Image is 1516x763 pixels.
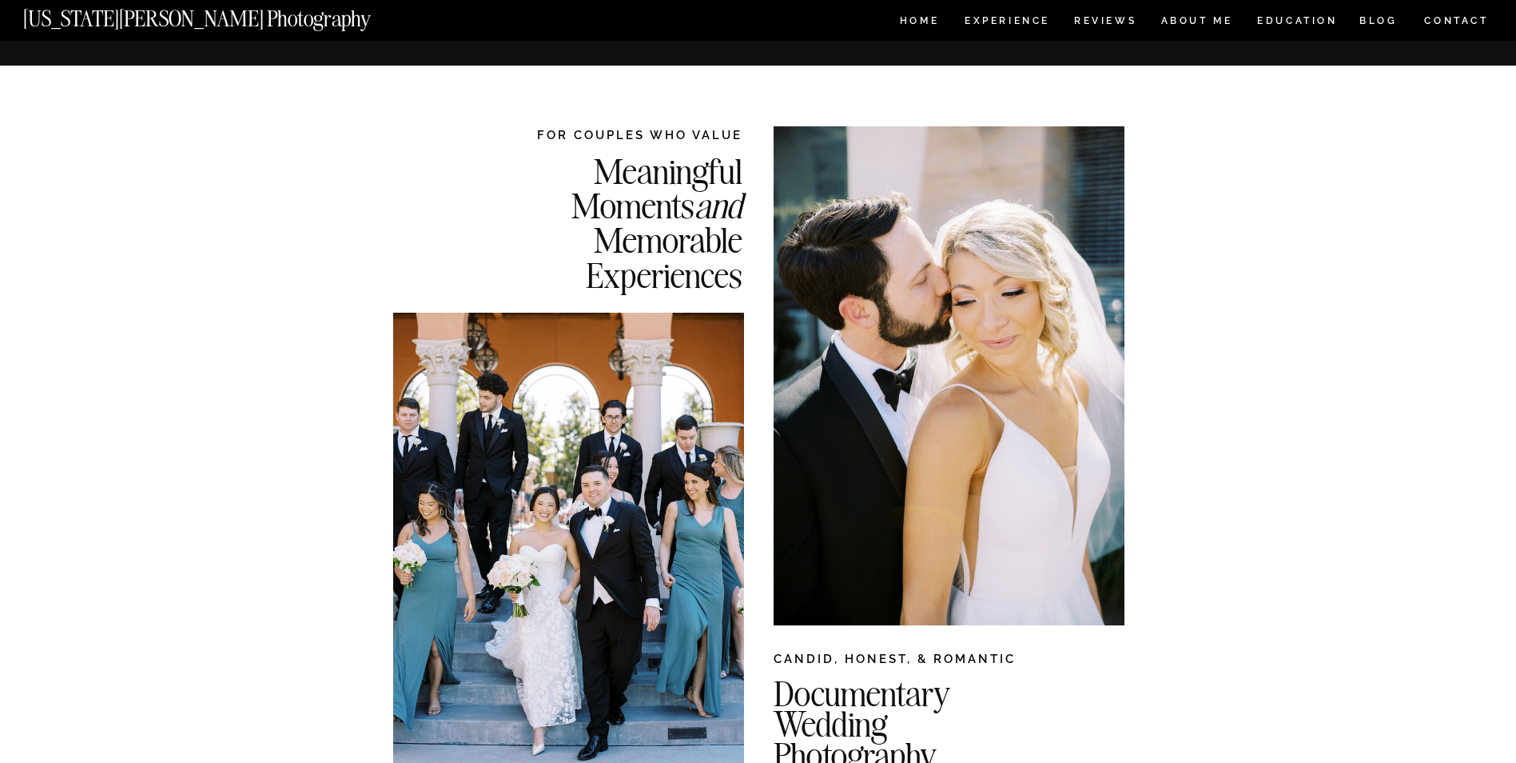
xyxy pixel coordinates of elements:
[490,154,742,290] h2: Meaningful Moments Memorable Experiences
[965,16,1048,30] a: Experience
[1359,16,1398,30] a: BLOG
[1160,16,1233,30] a: ABOUT ME
[1233,7,1474,19] a: Get in Touch
[897,16,942,30] a: HOME
[490,126,742,143] h2: FOR COUPLES WHO VALUE
[1423,12,1490,30] a: CONTACT
[23,8,424,22] a: [US_STATE][PERSON_NAME] Photography
[774,650,1124,674] h2: CANDID, HONEST, & ROMANTIC
[774,678,1196,759] h2: Documentary Wedding Photography
[694,183,742,227] i: and
[1074,16,1134,30] a: REVIEWS
[1255,16,1339,30] a: EDUCATION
